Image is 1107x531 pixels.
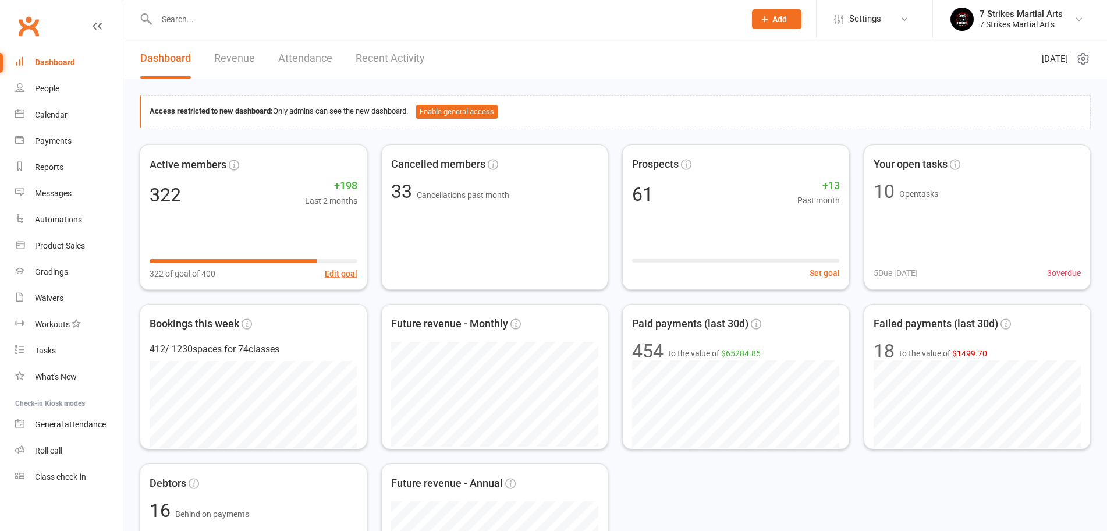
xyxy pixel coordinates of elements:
span: Future revenue - Monthly [391,316,508,332]
a: Attendance [278,38,332,79]
div: 7 Strikes Martial Arts [980,19,1063,30]
a: Revenue [214,38,255,79]
span: Active members [150,156,226,173]
span: Open tasks [899,189,938,199]
div: 7 Strikes Martial Arts [980,9,1063,19]
input: Search... [153,11,737,27]
span: Past month [797,194,840,207]
a: Messages [15,180,123,207]
div: Calendar [35,110,68,119]
a: People [15,76,123,102]
button: Enable general access [416,105,498,119]
span: 33 [391,180,417,203]
div: Messages [35,189,72,198]
span: Behind on payments [175,509,249,519]
div: 454 [632,342,664,360]
span: 3 overdue [1047,267,1081,279]
span: $1499.70 [952,349,987,358]
a: Class kiosk mode [15,464,123,490]
span: Settings [849,6,881,32]
div: 18 [874,342,895,360]
a: Reports [15,154,123,180]
span: Cancelled members [391,156,485,173]
span: $65284.85 [721,349,761,358]
a: General attendance kiosk mode [15,412,123,438]
span: to the value of [899,347,987,360]
a: Payments [15,128,123,154]
a: Calendar [15,102,123,128]
div: Class check-in [35,472,86,482]
span: Future revenue - Annual [391,475,503,492]
div: General attendance [35,420,106,429]
span: Debtors [150,475,186,492]
div: Dashboard [35,58,75,67]
a: Waivers [15,285,123,311]
span: Failed payments (last 30d) [874,316,998,332]
div: Workouts [35,320,70,329]
div: Reports [35,162,63,172]
div: People [35,84,59,93]
div: Automations [35,215,82,224]
a: Tasks [15,338,123,364]
a: Dashboard [140,38,191,79]
div: 61 [632,185,653,204]
a: What's New [15,364,123,390]
span: to the value of [668,347,761,360]
strong: Access restricted to new dashboard: [150,107,273,115]
div: Tasks [35,346,56,355]
div: Product Sales [35,241,85,250]
div: 10 [874,182,895,201]
span: Add [772,15,787,24]
div: What's New [35,372,77,381]
img: thumb_image1688936223.png [950,8,974,31]
a: Gradings [15,259,123,285]
div: 322 [150,185,181,204]
span: Your open tasks [874,156,948,173]
a: Product Sales [15,233,123,259]
div: Only admins can see the new dashboard. [150,105,1081,119]
a: Roll call [15,438,123,464]
button: Set goal [810,267,840,279]
span: Cancellations past month [417,190,509,200]
div: Gradings [35,267,68,277]
a: Dashboard [15,49,123,76]
span: 5 Due [DATE] [874,267,918,279]
span: Bookings this week [150,316,239,332]
div: Roll call [35,446,62,455]
div: Payments [35,136,72,146]
button: Add [752,9,801,29]
a: Recent Activity [356,38,425,79]
div: Waivers [35,293,63,303]
button: Edit goal [325,267,357,279]
span: [DATE] [1042,52,1068,66]
span: +198 [305,177,357,194]
span: Last 2 months [305,194,357,207]
span: Prospects [632,156,679,173]
a: Automations [15,207,123,233]
span: 322 of goal of 400 [150,267,215,279]
div: 412 / 1230 spaces for 74 classes [150,342,357,357]
span: +13 [797,178,840,194]
a: Clubworx [14,12,43,41]
span: 16 [150,500,175,522]
span: Paid payments (last 30d) [632,316,748,332]
a: Workouts [15,311,123,338]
